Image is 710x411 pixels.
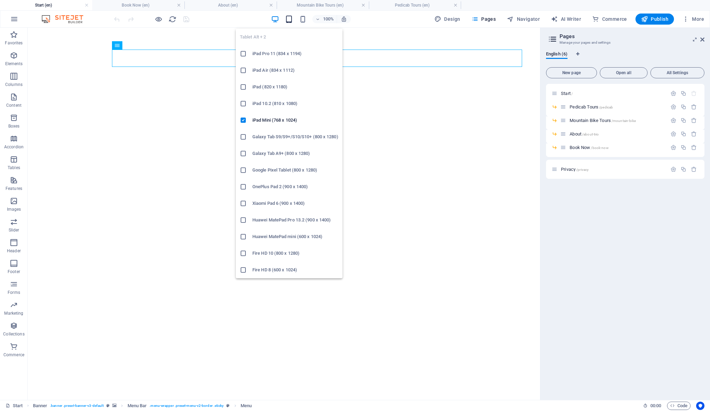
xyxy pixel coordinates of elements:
div: Settings [670,131,676,137]
button: Usercentrics [696,402,704,410]
div: The startpage cannot be deleted [691,90,697,96]
h4: Book Now (en) [92,1,184,9]
div: Settings [670,117,676,123]
span: Click to open page [570,145,608,150]
div: Design (Ctrl+Alt+Y) [432,14,463,25]
p: Slider [9,227,19,233]
div: Remove [691,166,697,172]
button: Commerce [589,14,630,25]
h3: Manage your pages and settings [560,40,691,46]
span: English (6) [546,50,568,60]
i: On resize automatically adjust zoom level to fit chosen device. [341,16,347,22]
p: Favorites [5,40,23,46]
span: About [570,131,599,137]
button: Code [667,402,691,410]
span: Navigator [507,16,540,23]
p: Elements [5,61,23,67]
p: Header [7,248,21,254]
span: Open all [603,71,644,75]
button: Open all [600,67,648,78]
div: Pedicab Tours/pedicab [568,105,667,109]
div: About/about-trio [568,132,667,136]
p: Columns [5,82,23,87]
span: More [682,16,704,23]
span: . menu-wrapper .preset-menu-v2-border .sticky [149,402,224,410]
h6: Fire HD 8 (600 x 1024) [252,266,338,274]
h6: Galaxy Tab A9+ (800 x 1280) [252,149,338,158]
div: Duplicate [681,145,686,150]
span: / [571,92,573,96]
h6: iPad (820 x 1180) [252,83,338,91]
div: Remove [691,104,697,110]
div: Remove [691,131,697,137]
div: Start/ [559,91,667,96]
i: This element is a customizable preset [226,404,230,408]
div: Duplicate [681,117,686,123]
span: Click to select. Double-click to edit [128,402,147,410]
p: Content [6,103,21,108]
div: Settings [670,90,676,96]
h6: Fire HD 10 (800 x 1280) [252,249,338,257]
span: : [655,403,656,408]
button: Click here to leave preview mode and continue editing [154,15,163,23]
p: Boxes [8,123,20,129]
h6: iPad Pro 11 (834 x 1194) [252,50,338,58]
button: reload [168,15,176,23]
h6: Galaxy Tab S9/S9+/S10/S10+ (800 x 1280) [252,133,338,141]
i: This element contains a background [112,404,116,408]
span: All Settings [653,71,701,75]
h4: Mountain Bike Tours (en) [277,1,369,9]
div: Book Now/book-now [568,145,667,150]
p: Commerce [3,352,24,358]
span: /book-now [591,146,608,150]
div: Privacy/privacy [559,167,667,172]
h6: iPad 10.2 (810 x 1080) [252,99,338,108]
h6: Huawei MatePad Pro 13.2 (900 x 1400) [252,216,338,224]
button: Navigator [504,14,543,25]
nav: breadcrumb [33,402,252,410]
h6: 100% [323,15,334,23]
p: Images [7,207,21,212]
button: Publish [635,14,674,25]
div: Mountain Bike Tours/mountain-bike [568,118,667,123]
span: Commerce [592,16,627,23]
button: Design [432,14,463,25]
h6: iPad Air (834 x 1112) [252,66,338,75]
span: /mountain-bike [612,119,636,123]
div: Duplicate [681,90,686,96]
div: Duplicate [681,166,686,172]
span: . banner .preset-banner-v3-default [50,402,104,410]
div: Language Tabs [546,51,704,64]
h6: Huawei MatePad mini (600 x 1024) [252,233,338,241]
p: Footer [8,269,20,274]
div: Settings [670,104,676,110]
span: AI Writer [551,16,581,23]
p: Marketing [4,311,23,316]
button: 100% [312,15,337,23]
p: Collections [3,331,24,337]
span: Click to select. Double-click to edit [241,402,252,410]
div: Settings [670,166,676,172]
h6: Session time [643,402,661,410]
h6: OnePlus Pad 2 (900 x 1400) [252,183,338,191]
div: Remove [691,145,697,150]
p: Accordion [4,144,24,150]
span: /privacy [576,168,589,172]
h6: iPad Mini (768 x 1024) [252,116,338,124]
h4: About (en) [184,1,277,9]
span: 00 00 [650,402,661,410]
a: Click to cancel selection. Double-click to open Pages [6,402,23,410]
button: New page [546,67,597,78]
span: Publish [641,16,668,23]
span: Pages [471,16,496,23]
p: Features [6,186,22,191]
button: Pages [469,14,499,25]
span: Click to open page [561,167,589,172]
span: New page [549,71,594,75]
h2: Pages [560,33,704,40]
button: AI Writer [548,14,584,25]
i: Reload page [168,15,176,23]
h4: Pedicab Tours (en) [369,1,461,9]
img: Editor Logo [40,15,92,23]
div: Remove [691,117,697,123]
